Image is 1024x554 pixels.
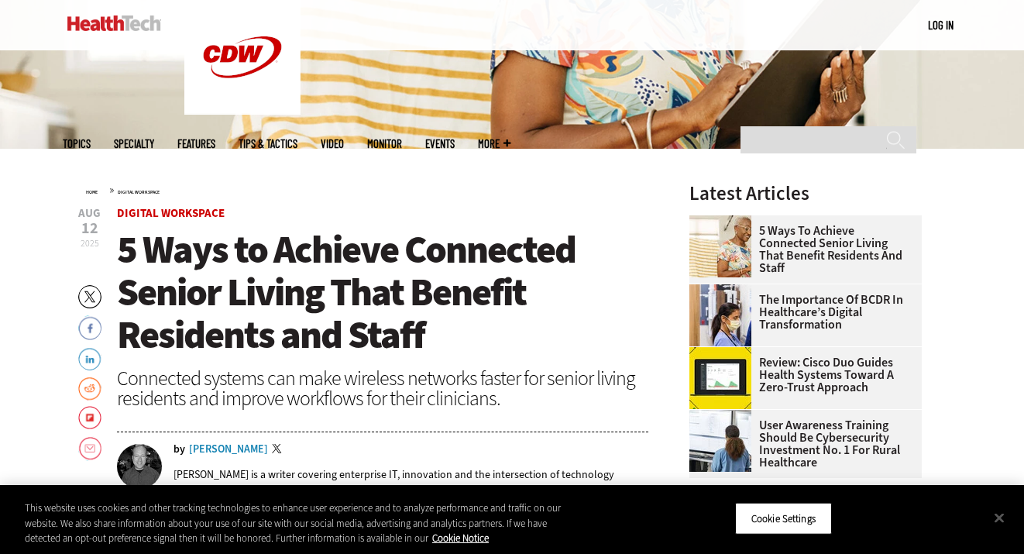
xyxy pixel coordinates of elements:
img: Home [67,15,161,31]
a: MonITor [367,138,402,150]
img: Doctors reviewing information boards [689,410,751,472]
img: Cisco Duo [689,347,751,409]
div: » [86,184,648,196]
a: Doctors reviewing tablet [689,284,759,297]
span: Aug [78,208,101,219]
p: [PERSON_NAME] is a writer covering enterprise IT, innovation and the intersection of technology a... [174,467,648,497]
span: 12 [78,221,101,236]
span: Specialty [114,138,154,150]
a: The Importance of BCDR in Healthcare’s Digital Transformation [689,294,912,331]
a: Log in [928,18,954,32]
div: This website uses cookies and other tracking technologies to enhance user experience and to analy... [25,501,563,546]
a: Events [425,138,455,150]
button: Cookie Settings [735,502,832,535]
span: 5 Ways to Achieve Connected Senior Living That Benefit Residents and Staff [117,224,576,360]
a: Digital Workspace [117,205,225,221]
a: Cisco Duo [689,347,759,360]
span: Topics [63,138,91,150]
span: 2025 [81,237,99,249]
div: Connected systems can make wireless networks faster for senior living residents and improve workf... [117,368,648,408]
a: Networking Solutions for Senior Living [689,215,759,228]
button: Close [982,501,1016,535]
a: Twitter [272,444,286,456]
a: Features [177,138,215,150]
a: Review: Cisco Duo Guides Health Systems Toward a Zero-Trust Approach [689,356,912,394]
img: Networking Solutions for Senior Living [689,215,751,277]
a: Video [321,138,344,150]
a: More information about your privacy [432,532,489,545]
a: Tips & Tactics [239,138,297,150]
span: by [174,444,185,455]
img: Doctors reviewing tablet [689,284,751,346]
img: Brian Horowitz [117,444,162,489]
span: More [478,138,510,150]
a: Doctors reviewing information boards [689,410,759,422]
a: User Awareness Training Should Be Cybersecurity Investment No. 1 for Rural Healthcare [689,419,912,469]
h3: Latest Articles [689,184,922,203]
a: Home [86,189,98,195]
a: 5 Ways to Achieve Connected Senior Living That Benefit Residents and Staff [689,225,912,274]
a: Digital Workspace [118,189,160,195]
a: [PERSON_NAME] [189,444,268,455]
div: User menu [928,17,954,33]
a: CDW [184,102,301,119]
